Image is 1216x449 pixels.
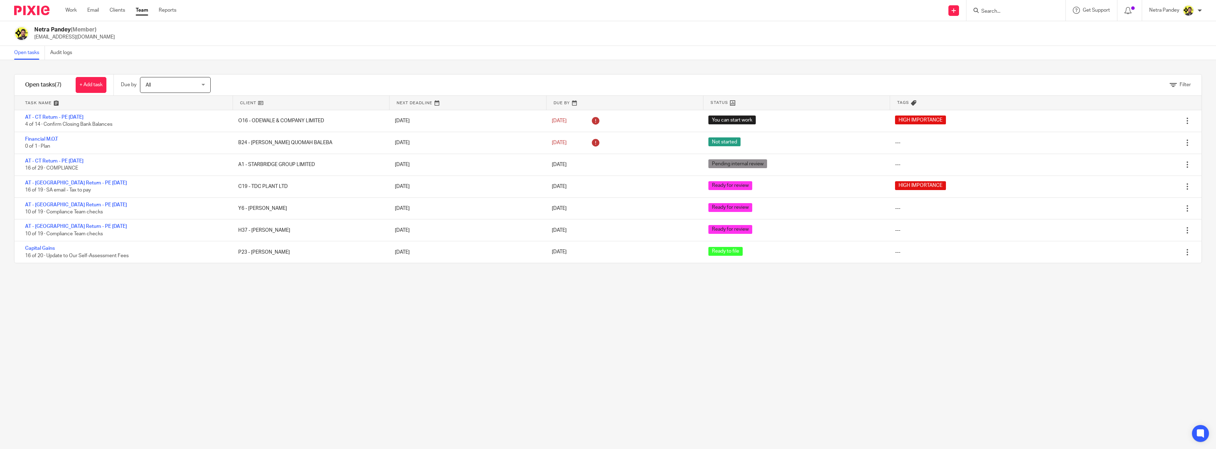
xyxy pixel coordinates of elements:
[388,245,544,259] div: [DATE]
[895,139,900,146] div: ---
[136,7,148,14] a: Team
[552,162,567,167] span: [DATE]
[388,136,544,150] div: [DATE]
[87,7,99,14] a: Email
[50,46,77,60] a: Audit logs
[388,223,544,237] div: [DATE]
[895,116,946,124] span: HIGH IMPORTANCE
[1180,82,1191,87] span: Filter
[708,181,752,190] span: Ready for review
[552,228,567,233] span: [DATE]
[25,81,62,89] h1: Open tasks
[25,209,103,214] span: 10 of 19 · Compliance Team checks
[231,223,388,237] div: H37 - [PERSON_NAME]
[897,100,909,106] span: Tags
[71,27,97,33] span: (Member)
[34,26,115,34] h2: Netra Pandey
[708,247,743,256] span: Ready to file
[231,245,388,259] div: P23 - [PERSON_NAME]
[552,206,567,211] span: [DATE]
[552,140,567,145] span: [DATE]
[895,205,900,212] div: ---
[231,114,388,128] div: O16 - ODEWALE & COMPANY LIMITED
[25,115,83,120] a: AT - CT Return - PE [DATE]
[25,231,103,236] span: 10 of 19 · Compliance Team checks
[895,161,900,168] div: ---
[231,201,388,215] div: Y6 - [PERSON_NAME]
[895,227,900,234] div: ---
[110,7,125,14] a: Clients
[14,26,29,41] img: Netra-New-Starbridge-Yellow.jpg
[711,100,728,106] span: Status
[25,181,127,185] a: AT - [GEOGRAPHIC_DATA] Return - PE [DATE]
[25,122,112,127] span: 4 of 14 · Confirm Closing Bank Balances
[388,179,544,194] div: [DATE]
[65,7,77,14] a: Work
[388,201,544,215] div: [DATE]
[25,253,129,258] span: 16 of 20 · Update to Our Self-Assessment Fees
[231,136,388,150] div: B24 - [PERSON_NAME] QUOMAH BALEBA
[25,159,83,164] a: AT - CT Return - PE [DATE]
[552,118,567,123] span: [DATE]
[231,158,388,172] div: A1 - STARBRIDGE GROUP LIMITED
[388,114,544,128] div: [DATE]
[1149,7,1179,14] p: Netra Pandey
[25,188,91,193] span: 16 of 19 · SA email - Tax to pay
[25,224,127,229] a: AT - [GEOGRAPHIC_DATA] Return - PE [DATE]
[708,137,741,146] span: Not started
[146,83,151,88] span: All
[981,8,1044,15] input: Search
[895,181,946,190] span: HIGH IMPORTANCE
[552,250,567,255] span: [DATE]
[25,246,55,251] a: Capital Gains
[14,6,49,15] img: Pixie
[895,249,900,256] div: ---
[708,203,752,212] span: Ready for review
[25,137,58,142] a: Financial M.O.T
[708,225,752,234] span: Ready for review
[708,116,756,124] span: You can start work
[388,158,544,172] div: [DATE]
[1083,8,1110,13] span: Get Support
[25,144,50,149] span: 0 of 1 · Plan
[1183,5,1194,16] img: Netra-New-Starbridge-Yellow.jpg
[14,46,45,60] a: Open tasks
[121,81,136,88] p: Due by
[25,166,78,171] span: 16 of 29 · COMPLIANCE
[34,34,115,41] p: [EMAIL_ADDRESS][DOMAIN_NAME]
[25,202,127,207] a: AT - [GEOGRAPHIC_DATA] Return - PE [DATE]
[708,159,767,168] span: Pending internal review
[76,77,106,93] a: + Add task
[159,7,176,14] a: Reports
[55,82,62,88] span: (7)
[231,179,388,194] div: C19 - TDC PLANT LTD
[552,184,567,189] span: [DATE]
